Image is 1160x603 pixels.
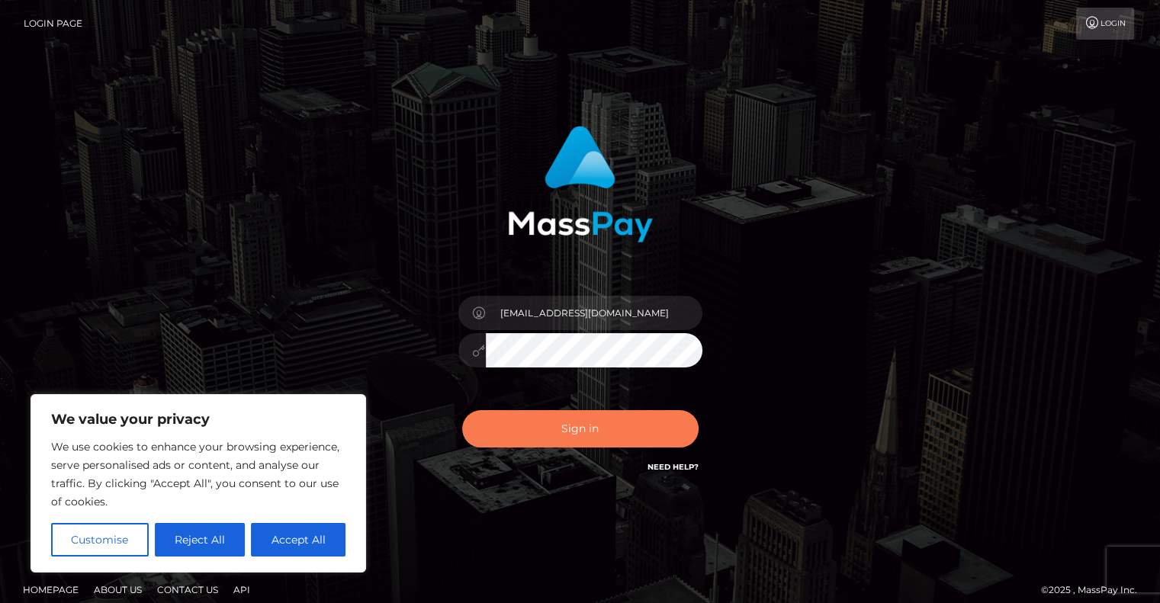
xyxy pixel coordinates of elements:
button: Accept All [251,523,345,556]
img: MassPay Login [508,126,653,242]
p: We use cookies to enhance your browsing experience, serve personalised ads or content, and analys... [51,438,345,511]
button: Sign in [462,410,699,447]
a: Contact Us [151,578,224,601]
input: Username... [486,296,702,330]
a: Homepage [17,578,85,601]
p: We value your privacy [51,410,345,428]
a: About Us [88,578,148,601]
a: Need Help? [647,462,699,472]
a: Login Page [24,8,82,40]
div: © 2025 , MassPay Inc. [1041,582,1149,598]
button: Reject All [155,523,246,556]
a: API [227,578,256,601]
a: Login [1076,8,1134,40]
button: Customise [51,523,149,556]
div: We value your privacy [31,394,366,573]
